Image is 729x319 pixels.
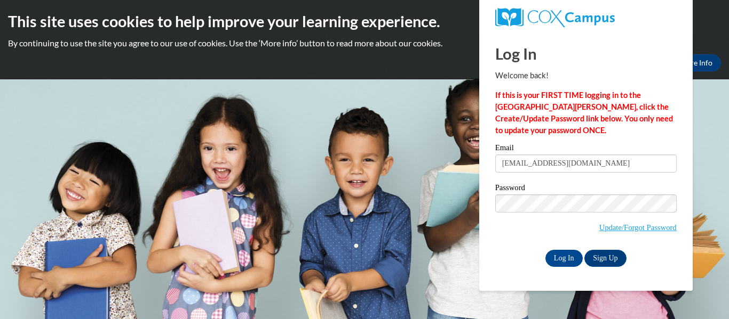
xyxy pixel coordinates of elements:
label: Email [495,144,677,154]
h1: Log In [495,43,677,64]
strong: If this is your FIRST TIME logging in to the [GEOGRAPHIC_DATA][PERSON_NAME], click the Create/Upd... [495,91,673,135]
a: Update/Forgot Password [599,223,677,232]
p: By continuing to use the site you agree to our use of cookies. Use the ‘More info’ button to read... [8,37,721,49]
input: Log In [545,250,583,267]
a: Sign Up [584,250,626,267]
label: Password [495,184,677,194]
a: More Info [671,54,721,71]
p: Welcome back! [495,70,677,81]
h2: This site uses cookies to help improve your learning experience. [8,11,721,32]
a: COX Campus [495,8,677,27]
img: COX Campus [495,8,615,27]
